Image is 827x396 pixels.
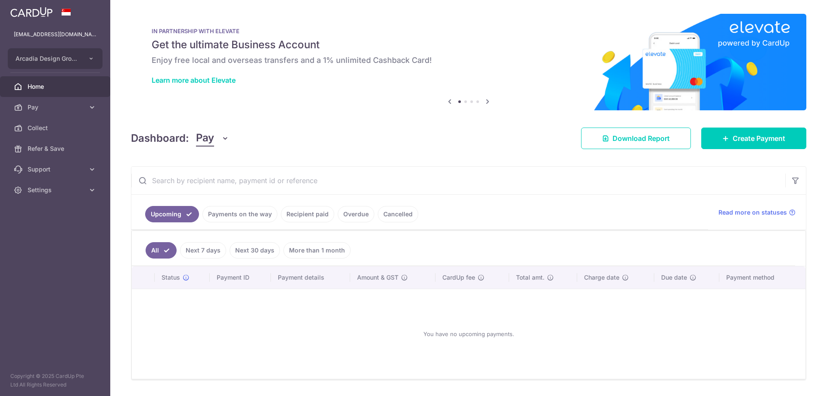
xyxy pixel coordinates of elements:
[271,266,350,289] th: Payment details
[718,208,796,217] a: Read more on statuses
[162,273,180,282] span: Status
[131,131,189,146] h4: Dashboard:
[281,206,334,222] a: Recipient paid
[378,206,418,222] a: Cancelled
[142,296,795,372] div: You have no upcoming payments.
[718,208,787,217] span: Read more on statuses
[152,55,786,65] h6: Enjoy free local and overseas transfers and a 1% unlimited Cashback Card!
[180,242,226,259] a: Next 7 days
[661,273,687,282] span: Due date
[442,273,475,282] span: CardUp fee
[10,7,53,17] img: CardUp
[584,273,619,282] span: Charge date
[719,266,805,289] th: Payment method
[146,242,177,259] a: All
[516,273,544,282] span: Total amt.
[131,14,806,110] img: Renovation banner
[152,38,786,52] h5: Get the ultimate Business Account
[8,48,103,69] button: Arcadia Design Group Pte Ltd
[733,133,785,143] span: Create Payment
[283,242,351,259] a: More than 1 month
[196,130,214,147] span: Pay
[230,242,280,259] a: Next 30 days
[152,28,786,34] p: IN PARTNERSHIP WITH ELEVATE
[145,206,199,222] a: Upcoming
[28,124,84,132] span: Collect
[28,165,84,174] span: Support
[14,30,96,39] p: [EMAIL_ADDRESS][DOMAIN_NAME]
[196,130,229,147] button: Pay
[701,128,806,149] a: Create Payment
[28,103,84,112] span: Pay
[210,266,271,289] th: Payment ID
[28,82,84,91] span: Home
[131,167,785,194] input: Search by recipient name, payment id or reference
[28,186,84,194] span: Settings
[581,128,691,149] a: Download Report
[202,206,277,222] a: Payments on the way
[338,206,374,222] a: Overdue
[16,54,79,63] span: Arcadia Design Group Pte Ltd
[152,76,236,84] a: Learn more about Elevate
[28,144,84,153] span: Refer & Save
[612,133,670,143] span: Download Report
[357,273,398,282] span: Amount & GST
